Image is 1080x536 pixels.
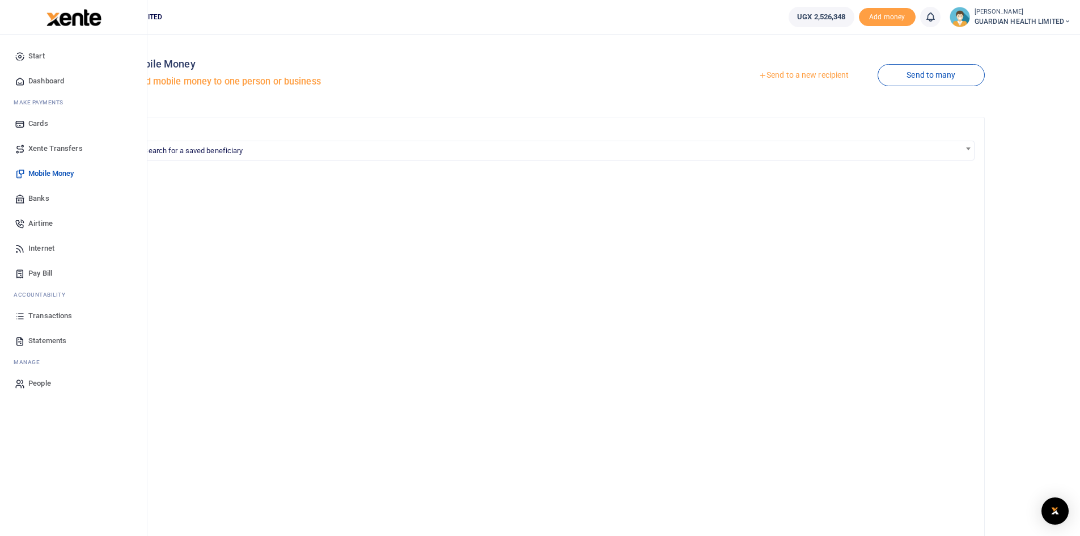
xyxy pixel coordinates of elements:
[28,75,64,87] span: Dashboard
[9,186,138,211] a: Banks
[950,7,970,27] img: profile-user
[950,7,1071,27] a: profile-user [PERSON_NAME] GUARDIAN HEALTH LIMITED
[859,8,916,27] span: Add money
[28,243,54,254] span: Internet
[878,64,984,86] a: Send to many
[730,65,878,86] a: Send to a new recipient
[28,268,52,279] span: Pay Bill
[784,7,858,27] li: Wallet ballance
[9,328,138,353] a: Statements
[28,335,66,347] span: Statements
[9,286,138,303] li: Ac
[129,76,552,87] h5: Send mobile money to one person or business
[28,193,49,204] span: Banks
[975,7,1071,17] small: [PERSON_NAME]
[28,118,48,129] span: Cards
[9,111,138,136] a: Cards
[19,358,40,366] span: anage
[28,310,72,322] span: Transactions
[9,69,138,94] a: Dashboard
[9,161,138,186] a: Mobile Money
[46,9,101,26] img: logo-large
[9,94,138,111] li: M
[9,303,138,328] a: Transactions
[143,146,243,155] span: Search for a saved beneficiary
[859,8,916,27] li: Toup your wallet
[129,58,552,70] h4: Mobile Money
[1041,497,1069,525] div: Open Intercom Messenger
[789,7,854,27] a: UGX 2,526,348
[797,11,845,23] span: UGX 2,526,348
[138,141,974,161] span: Search for a saved beneficiary
[28,168,74,179] span: Mobile Money
[9,371,138,396] a: People
[28,218,53,229] span: Airtime
[28,50,45,62] span: Start
[45,12,101,21] a: logo-small logo-large logo-large
[9,211,138,236] a: Airtime
[9,353,138,371] li: M
[9,236,138,261] a: Internet
[859,12,916,20] a: Add money
[975,16,1071,27] span: GUARDIAN HEALTH LIMITED
[9,136,138,161] a: Xente Transfers
[28,143,83,154] span: Xente Transfers
[22,290,65,299] span: countability
[139,141,973,159] span: Search for a saved beneficiary
[9,44,138,69] a: Start
[9,261,138,286] a: Pay Bill
[19,98,63,107] span: ake Payments
[28,378,51,389] span: People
